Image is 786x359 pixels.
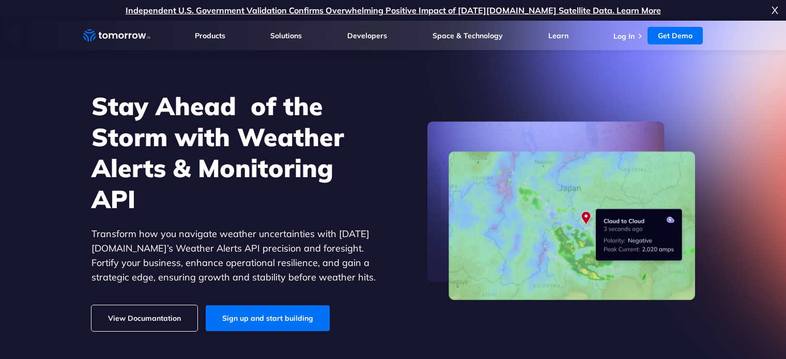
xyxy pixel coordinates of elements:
[91,90,376,214] h1: Stay Ahead of the Storm with Weather Alerts & Monitoring API
[648,27,703,44] a: Get Demo
[91,305,197,331] a: View Documantation
[195,31,225,40] a: Products
[126,5,661,15] a: Independent U.S. Government Validation Confirms Overwhelming Positive Impact of [DATE][DOMAIN_NAM...
[206,305,330,331] a: Sign up and start building
[433,31,503,40] a: Space & Technology
[83,28,150,43] a: Home link
[270,31,302,40] a: Solutions
[347,31,387,40] a: Developers
[613,32,635,41] a: Log In
[548,31,568,40] a: Learn
[91,227,376,285] p: Transform how you navigate weather uncertainties with [DATE][DOMAIN_NAME]’s Weather Alerts API pr...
